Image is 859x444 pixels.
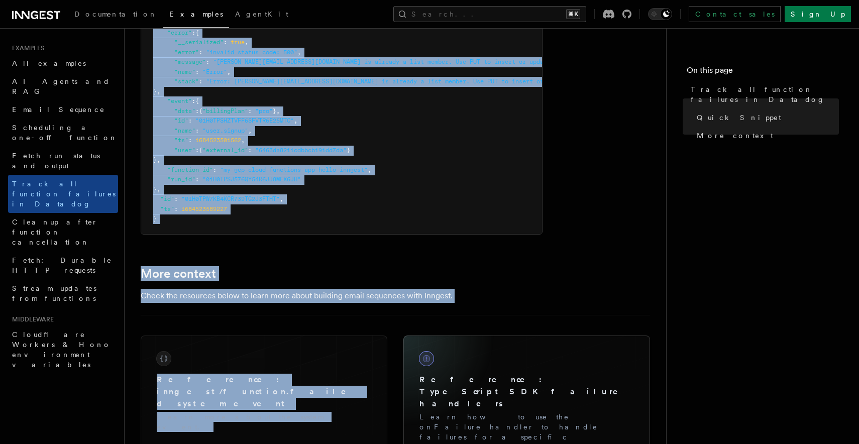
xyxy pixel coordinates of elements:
span: , [157,156,160,163]
a: Track all function failures in Datadog [8,175,118,213]
span: : [248,107,252,115]
span: : [195,107,199,115]
span: : [195,68,199,75]
a: Reference: inngest/function.failed system eventLearn more about the system event. [149,344,379,440]
span: Track all function failures in Datadog [12,180,116,208]
span: "01H0TPSHZTVFF6SFVTR6E25MTC" [195,117,294,124]
span: : [192,29,195,36]
span: } [153,156,157,163]
a: More context [693,127,839,145]
span: { [195,29,199,36]
span: "error" [167,29,192,36]
span: : [195,176,199,183]
span: Examples [8,44,44,52]
span: Fetch: Durable HTTP requests [12,256,112,274]
a: Sign Up [785,6,851,22]
span: Middleware [8,315,54,323]
a: AgentKit [229,3,294,27]
h3: Reference: TypeScript SDK failure handlers [419,374,634,410]
span: , [280,195,283,202]
span: : [188,137,192,144]
a: Stream updates from functions [8,279,118,307]
span: Email Sequence [12,105,105,114]
span: : [248,147,252,154]
span: } [347,147,350,154]
span: : [195,147,199,154]
span: , [294,117,297,124]
h3: Reference: inngest/function.failed system event [157,374,371,410]
p: Check the resources below to learn more about building email sequences with Inngest. [141,289,543,303]
span: { [195,97,199,104]
span: "[PERSON_NAME][EMAIL_ADDRESS][DOMAIN_NAME] is already a list member. Use PUT to insert or update ... [213,58,603,65]
span: Quick Snippet [697,113,781,123]
span: "id" [174,117,188,124]
a: Quick Snippet [693,108,839,127]
span: "billingPlan" [202,107,248,115]
span: { [199,107,202,115]
span: "6463da8211cdbbcb191dd7da" [255,147,347,154]
a: Track all function failures in Datadog [687,80,839,108]
span: "stack" [174,78,199,85]
span: : [199,49,202,56]
span: "name" [174,127,195,134]
span: : [199,78,202,85]
span: "user.signup" [202,127,248,134]
a: All examples [8,54,118,72]
span: More context [697,131,773,141]
span: , [245,39,248,46]
a: More context [141,267,216,281]
span: "invalid status code: 500" [206,49,297,56]
span: "id" [160,195,174,202]
span: true [231,39,245,46]
span: "ts" [160,205,174,212]
span: "01H0TPW7KB4KCR739TG2J3FTHT" [181,195,280,202]
span: , [227,68,231,75]
kbd: ⌘K [566,9,580,19]
span: } [153,88,157,95]
span: : [224,39,227,46]
span: , [157,88,160,95]
span: , [297,49,301,56]
button: Toggle dark mode [648,8,672,20]
a: Email Sequence [8,100,118,119]
span: "external_id" [202,147,248,154]
span: "user" [174,147,195,154]
a: Cleanup after function cancellation [8,213,118,251]
span: Scheduling a one-off function [12,124,118,142]
span: Documentation [74,10,157,18]
span: : [192,97,195,104]
a: Cloudflare Workers & Hono environment variables [8,325,118,374]
span: AgentKit [235,10,288,18]
p: Learn more about the system event. [157,412,371,432]
span: 1684523589227 [181,205,227,212]
span: : [188,117,192,124]
span: } [153,186,157,193]
span: , [368,166,371,173]
span: , [241,137,245,144]
span: "Error" [202,68,227,75]
a: AI Agents and RAG [8,72,118,100]
span: { [199,147,202,154]
span: : [195,127,199,134]
span: 1684523501562 [195,137,241,144]
span: "run_id" [167,176,195,183]
span: "__serialized" [174,39,224,46]
span: "01H0TPSJ576QY54R6JJ8MEX6JH" [202,176,301,183]
span: All examples [12,59,86,67]
span: "error" [174,49,199,56]
span: , [157,186,160,193]
span: "event" [167,97,192,104]
span: "message" [174,58,206,65]
span: } [273,107,276,115]
span: "function_id" [167,166,213,173]
button: Search...⌘K [393,6,586,22]
span: Stream updates from functions [12,284,96,302]
span: "data" [174,107,195,115]
span: "pro" [255,107,273,115]
h4: On this page [687,64,839,80]
span: Cleanup after function cancellation [12,218,98,246]
span: "name" [174,68,195,75]
span: , [248,127,252,134]
span: Track all function failures in Datadog [691,84,839,104]
span: Cloudflare Workers & Hono environment variables [12,330,111,369]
